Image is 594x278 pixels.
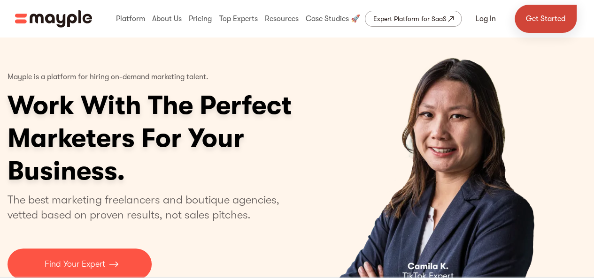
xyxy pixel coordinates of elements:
[114,4,147,34] div: Platform
[373,13,446,24] div: Expert Platform for SaaS
[262,4,301,34] div: Resources
[8,192,291,222] p: The best marketing freelancers and boutique agencies, vetted based on proven results, not sales p...
[217,4,260,34] div: Top Experts
[515,5,577,33] a: Get Started
[8,66,208,89] p: Mayple is a platform for hiring on-demand marketing talent.
[15,10,92,28] img: Mayple logo
[15,10,92,28] a: home
[150,4,184,34] div: About Us
[8,89,364,188] h1: Work With The Perfect Marketers For Your Business.
[464,8,507,30] a: Log In
[365,11,462,27] a: Expert Platform for SaaS
[186,4,214,34] div: Pricing
[45,258,105,270] p: Find Your Expert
